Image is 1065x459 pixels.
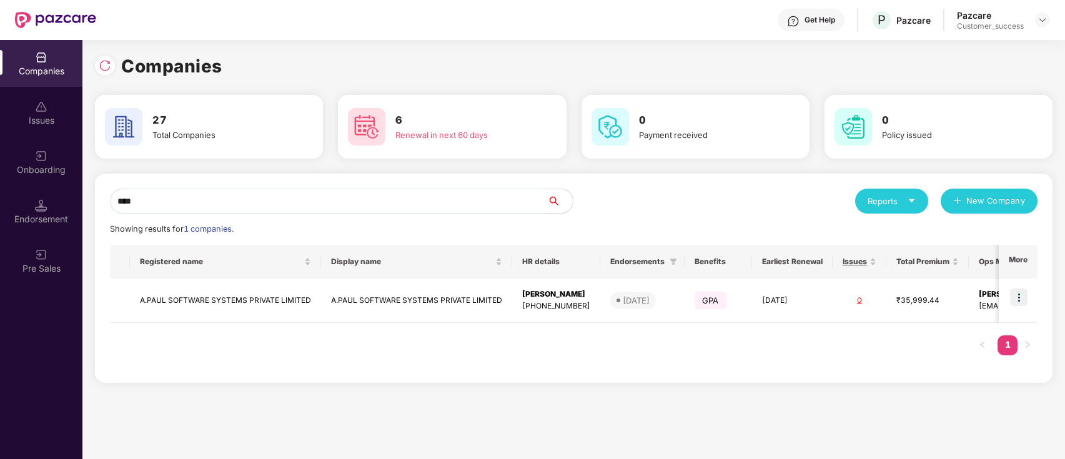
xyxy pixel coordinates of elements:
div: [PERSON_NAME] [522,289,590,300]
th: Earliest Renewal [752,245,833,279]
th: Total Premium [886,245,969,279]
span: GPA [695,292,726,309]
h3: 27 [152,112,288,129]
td: [DATE] [752,279,833,323]
th: Registered name [130,245,321,279]
span: caret-down [908,197,916,205]
span: right [1024,341,1031,348]
li: Next Page [1018,335,1038,355]
span: plus [953,197,961,207]
h3: 0 [639,112,775,129]
span: New Company [966,195,1026,207]
li: Previous Page [973,335,993,355]
img: svg+xml;base64,PHN2ZyBpZD0iQ29tcGFuaWVzIiB4bWxucz0iaHR0cDovL3d3dy53My5vcmcvMjAwMC9zdmciIHdpZHRoPS... [35,51,47,64]
div: [DATE] [623,294,650,307]
img: svg+xml;base64,PHN2ZyB4bWxucz0iaHR0cDovL3d3dy53My5vcmcvMjAwMC9zdmciIHdpZHRoPSI2MCIgaGVpZ2h0PSI2MC... [105,108,142,146]
th: HR details [512,245,600,279]
img: icon [1010,289,1028,306]
td: A.PAUL SOFTWARE SYSTEMS PRIVATE LIMITED [130,279,321,323]
img: New Pazcare Logo [15,12,96,28]
span: search [547,196,573,206]
img: svg+xml;base64,PHN2ZyB4bWxucz0iaHR0cDovL3d3dy53My5vcmcvMjAwMC9zdmciIHdpZHRoPSI2MCIgaGVpZ2h0PSI2MC... [348,108,385,146]
div: Policy issued [882,129,1018,141]
span: Issues [843,257,867,267]
div: Customer_success [957,21,1024,31]
div: ₹35,999.44 [896,295,959,307]
img: svg+xml;base64,PHN2ZyB4bWxucz0iaHR0cDovL3d3dy53My5vcmcvMjAwMC9zdmciIHdpZHRoPSI2MCIgaGVpZ2h0PSI2MC... [835,108,872,146]
h3: 0 [882,112,1018,129]
a: 1 [998,335,1018,354]
button: right [1018,335,1038,355]
img: svg+xml;base64,PHN2ZyBpZD0iSGVscC0zMngzMiIgeG1sbnM9Imh0dHA6Ly93d3cudzMub3JnLzIwMDAvc3ZnIiB3aWR0aD... [787,15,800,27]
img: svg+xml;base64,PHN2ZyBpZD0iSXNzdWVzX2Rpc2FibGVkIiB4bWxucz0iaHR0cDovL3d3dy53My5vcmcvMjAwMC9zdmciIH... [35,101,47,113]
div: [PHONE_NUMBER] [522,300,590,312]
span: Display name [331,257,493,267]
th: Benefits [685,245,752,279]
img: svg+xml;base64,PHN2ZyBpZD0iUmVsb2FkLTMyeDMyIiB4bWxucz0iaHR0cDovL3d3dy53My5vcmcvMjAwMC9zdmciIHdpZH... [99,59,111,72]
h3: 6 [395,112,531,129]
li: 1 [998,335,1018,355]
img: svg+xml;base64,PHN2ZyBpZD0iRHJvcGRvd24tMzJ4MzIiIHhtbG5zPSJodHRwOi8vd3d3LnczLm9yZy8yMDAwL3N2ZyIgd2... [1038,15,1048,25]
span: 1 companies. [184,224,234,234]
div: Get Help [805,15,835,25]
span: Endorsements [610,257,665,267]
div: Reports [868,195,916,207]
th: More [999,245,1038,279]
span: Total Premium [896,257,949,267]
img: svg+xml;base64,PHN2ZyB3aWR0aD0iMjAiIGhlaWdodD0iMjAiIHZpZXdCb3g9IjAgMCAyMCAyMCIgZmlsbD0ibm9uZSIgeG... [35,249,47,261]
div: Pazcare [896,14,931,26]
h1: Companies [121,52,222,80]
td: A.PAUL SOFTWARE SYSTEMS PRIVATE LIMITED [321,279,512,323]
button: plusNew Company [941,189,1038,214]
th: Display name [321,245,512,279]
img: svg+xml;base64,PHN2ZyB3aWR0aD0iMjAiIGhlaWdodD0iMjAiIHZpZXdCb3g9IjAgMCAyMCAyMCIgZmlsbD0ibm9uZSIgeG... [35,150,47,162]
div: Renewal in next 60 days [395,129,531,141]
span: filter [667,254,680,269]
img: svg+xml;base64,PHN2ZyB3aWR0aD0iMTQuNSIgaGVpZ2h0PSIxNC41IiB2aWV3Qm94PSIwIDAgMTYgMTYiIGZpbGw9Im5vbm... [35,199,47,212]
div: Pazcare [957,9,1024,21]
img: svg+xml;base64,PHN2ZyB4bWxucz0iaHR0cDovL3d3dy53My5vcmcvMjAwMC9zdmciIHdpZHRoPSI2MCIgaGVpZ2h0PSI2MC... [592,108,629,146]
button: left [973,335,993,355]
span: Showing results for [110,224,234,234]
span: P [878,12,886,27]
div: Total Companies [152,129,288,141]
th: Issues [833,245,886,279]
span: left [979,341,986,348]
span: filter [670,258,677,265]
span: Registered name [140,257,302,267]
button: search [547,189,573,214]
div: 0 [843,295,876,307]
div: Payment received [639,129,775,141]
